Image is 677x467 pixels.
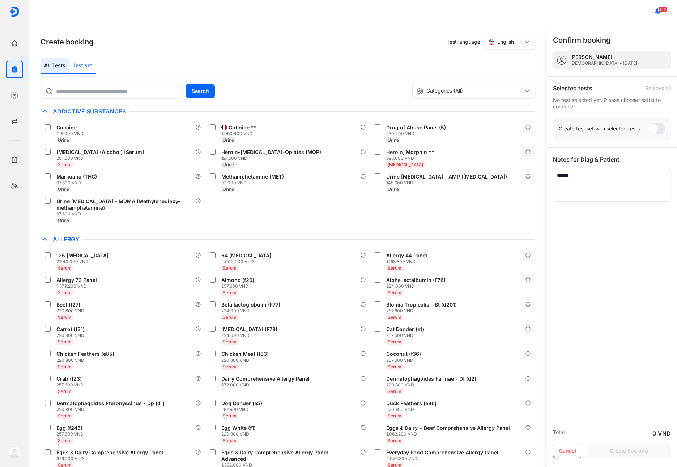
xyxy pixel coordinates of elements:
[223,265,237,271] span: Serum
[386,351,421,357] div: Coconut (f36)
[56,376,82,382] div: Crab (f23)
[186,84,215,98] button: Search
[56,301,80,308] div: Beef (f27)
[56,283,100,289] div: 1.379.200 VND
[221,308,283,314] div: 224.000 VND
[221,425,256,431] div: Egg White (f1)
[221,155,324,161] div: 121.600 VND
[386,425,510,431] div: Eggs & Dairy + Beef Comprehensive Allergy Panel
[58,438,72,443] span: Serum
[56,357,117,363] div: 220.800 VND
[223,162,234,167] span: Urine
[553,444,582,458] button: Cancel
[388,438,401,443] span: Serum
[56,333,88,338] div: 220.800 VND
[388,162,423,167] span: [MEDICAL_DATA]
[386,259,430,265] div: 1.168.800 VND
[58,162,72,167] span: Serum
[553,155,671,164] div: Notes for Diag & Patient
[56,180,100,186] div: 97.600 VND
[386,449,498,456] div: Everyday Food Comprehensive Allergy Panel
[388,339,401,344] span: Serum
[386,124,446,131] div: Drug of Abuse Panel (5)
[386,357,424,363] div: 257.600 VND
[386,382,479,388] div: 220.800 VND
[58,364,72,369] span: Serum
[570,60,637,66] div: [DEMOGRAPHIC_DATA] - [DATE]
[221,357,272,363] div: 220.800 VND
[221,407,265,412] div: 257.600 VND
[56,131,84,137] div: 128.000 VND
[221,351,269,357] div: Chicken Meat (f83)
[223,364,237,369] span: Serum
[56,211,195,217] div: 97.600 VND
[221,400,262,407] div: Dog Dander (e5)
[652,429,671,438] div: 0 VND
[553,84,592,93] div: Selected tests
[386,326,424,333] div: Cat Dander (e1)
[56,277,97,283] div: Allergy 72 Panel
[386,376,476,382] div: Dermatophagoides Farinae - Df (d2)
[56,149,144,155] div: [MEDICAL_DATA] (Alcohol) [Serum]
[553,429,565,438] div: Total
[58,389,72,394] span: Serum
[221,333,280,338] div: 224.000 VND
[56,155,147,161] div: 201.600 VND
[386,173,507,180] div: Urine [MEDICAL_DATA] - AMP ([MEDICAL_DATA])
[58,413,72,419] span: Serum
[386,301,457,308] div: Blomia Tropicalis - Bt (d201)
[56,449,163,456] div: Eggs & Dairy Comprehensive Allergy Panel
[553,35,611,45] h3: Confirm booking
[223,339,237,344] span: Serum
[56,431,85,437] div: 257.600 VND
[570,54,637,60] div: [PERSON_NAME]
[56,425,82,431] div: Egg (f245)
[223,438,237,443] span: Serum
[56,252,108,259] div: 125 [MEDICAL_DATA]
[49,108,129,115] span: Addictive Substances
[56,198,192,211] div: Urine [MEDICAL_DATA] - MDMA (Methylenedioxy-methamphetamine)
[58,339,72,344] span: Serum
[56,308,84,314] div: 220.800 VND
[386,400,437,407] div: Duck Feathers (e86)
[386,308,460,314] div: 257.600 VND
[56,173,97,180] div: Marijuana (THC)
[658,7,667,12] span: 240
[223,290,237,295] span: Serum
[497,39,514,45] span: English
[221,252,271,259] div: 64 [MEDICAL_DATA]
[56,456,166,462] div: 979.200 VND
[49,236,83,243] span: Allergy
[388,187,399,192] span: Urine
[221,449,357,462] div: Eggs & Dairy Comprehensive Allergy Panel - Advanced
[386,277,446,283] div: Alpha lactalbumin (F76)
[56,407,167,412] div: 220.800 VND
[58,290,72,295] span: Serum
[221,180,287,186] div: 92.000 VND
[56,382,85,388] div: 257.600 VND
[388,314,401,320] span: Serum
[9,447,20,458] img: logo
[221,431,259,437] div: 220.800 VND
[58,314,72,320] span: Serum
[386,407,439,412] div: 220.800 VND
[388,389,401,394] span: Serum
[221,277,254,283] div: Almond (f20)
[386,456,501,462] div: 2.076.800 VND
[388,290,401,295] span: Serum
[58,218,69,223] span: Urine
[56,124,77,131] div: Cocaine
[221,382,312,388] div: 672.000 VND
[221,259,274,265] div: 2.000.000 VND
[386,431,513,437] div: 1.063.200 VND
[221,149,321,155] div: Heroin-[MEDICAL_DATA]-Opiates (MOP)
[386,149,434,155] div: Heroin, Morphin **
[221,376,310,382] div: Dairy Comprehensive Allergy Panel
[388,265,401,271] span: Serum
[447,35,535,49] div: Test language:
[56,400,165,407] div: Dermatophagoides Pteronyssinus - Dp (d1)
[56,259,111,265] div: 2.240.000 VND
[56,326,85,333] div: Carrot (f31)
[386,155,437,161] div: 396.000 VND
[69,58,96,74] div: Test set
